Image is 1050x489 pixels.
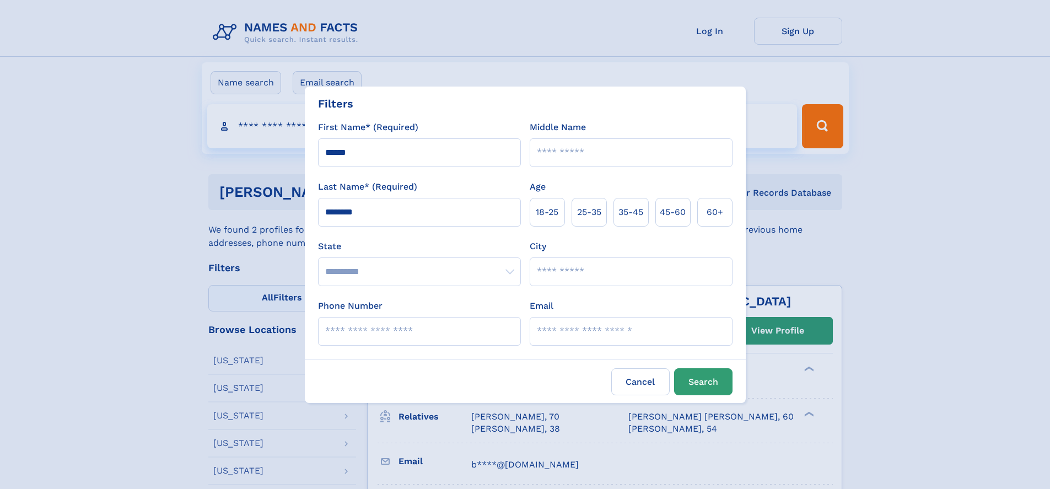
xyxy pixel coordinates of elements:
[674,368,733,395] button: Search
[530,240,546,253] label: City
[318,95,353,112] div: Filters
[318,240,521,253] label: State
[318,180,417,194] label: Last Name* (Required)
[530,180,546,194] label: Age
[618,206,643,219] span: 35‑45
[611,368,670,395] label: Cancel
[318,121,418,134] label: First Name* (Required)
[318,299,383,313] label: Phone Number
[530,121,586,134] label: Middle Name
[577,206,601,219] span: 25‑35
[660,206,686,219] span: 45‑60
[707,206,723,219] span: 60+
[536,206,558,219] span: 18‑25
[530,299,553,313] label: Email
